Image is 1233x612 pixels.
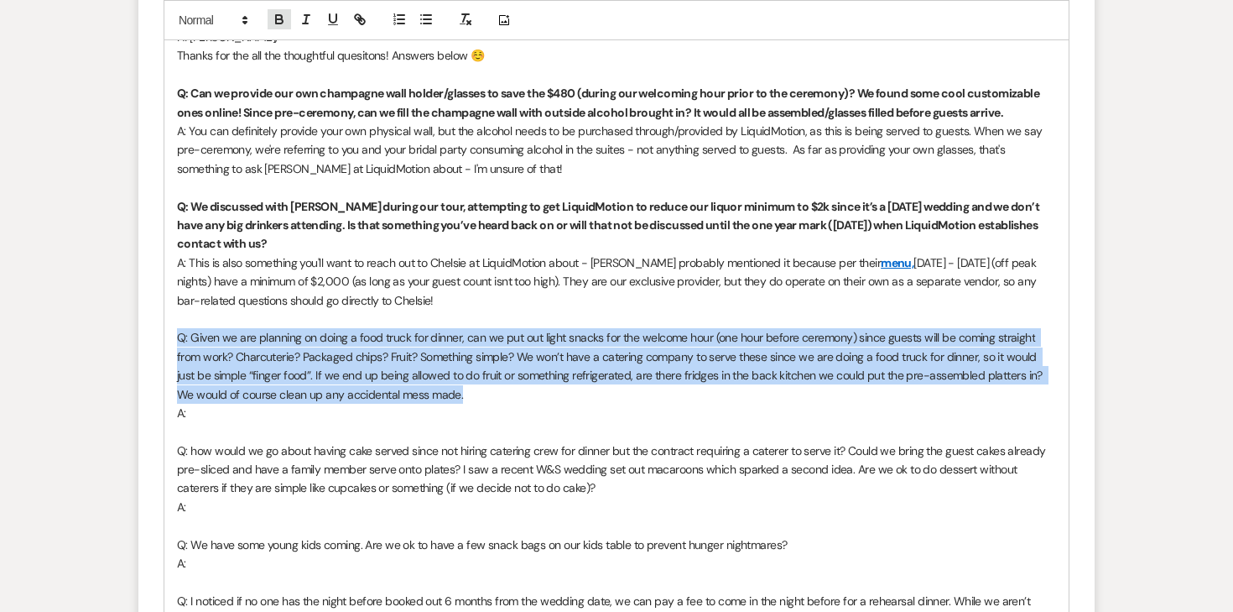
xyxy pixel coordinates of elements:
span: Q: how would we go about having cake served since not hiring catering crew for dinner but the con... [177,443,1048,496]
span: Q: Given we are planning on doing a food truck for dinner, can we put out light snacks for the we... [177,330,1045,401]
p: Thanks for the all the thoughtful quesitons! Answers below ☺️ [177,46,1056,65]
span: A: [177,500,186,515]
strong: Q: We discussed with [PERSON_NAME] during our tour, attempting to get LiquidMotion to reduce our ... [177,199,1041,252]
span: [DATE] - [DATE] (off peak nights) have a minimum of $2,000 (as long as your guest count isnt too ... [177,255,1039,308]
span: A: [177,405,186,421]
span: A: This is also something you'll want to reach out to Chelsie at LiquidMotion about - [PERSON_NAM... [177,255,881,270]
span: Q: We have some young kids coming. Are we ok to have a few snack bags on our kids table to preven... [177,537,787,552]
strong: Q: Can we provide our own champagne wall holder/glasses to save the $480 (during our welcoming ho... [177,86,1042,119]
a: menu, [881,255,913,270]
span: A: You can definitely provide your own physical wall, but the alcohol needs to be purchased throu... [177,123,1045,176]
span: A: [177,556,186,571]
